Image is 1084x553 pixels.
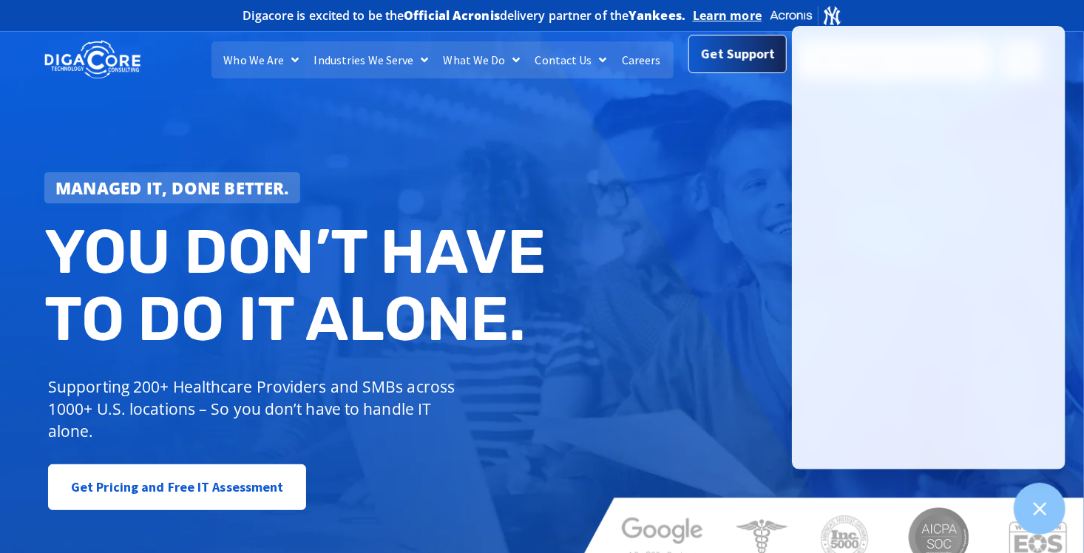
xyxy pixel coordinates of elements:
span: Get Support [701,39,775,69]
img: Acronis [769,4,841,26]
a: Get Support [688,35,787,73]
span: Get Pricing and Free IT Assessment [71,472,283,502]
h2: You don’t have to do IT alone. [44,218,553,353]
b: Official Acronis [404,7,500,24]
iframe: Chatgenie Messenger [792,26,1066,469]
a: Learn more [693,8,762,23]
a: What We Do [436,41,528,78]
a: Contact Us [528,41,614,78]
a: Careers [614,41,668,78]
h2: Digacore is excited to be the delivery partner of the [243,10,685,21]
a: Industries We Serve [307,41,436,78]
a: Who We Are [216,41,306,78]
p: Supporting 200+ Healthcare Providers and SMBs across 1000+ U.S. locations – So you don’t have to ... [48,376,461,442]
strong: Managed IT, done better. [55,177,289,199]
a: Managed IT, done better. [44,172,300,203]
nav: Menu [211,41,674,78]
a: Get Pricing and Free IT Assessment [48,464,306,510]
img: DigaCore Technology Consulting [44,39,140,81]
b: Yankees. [629,7,685,24]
